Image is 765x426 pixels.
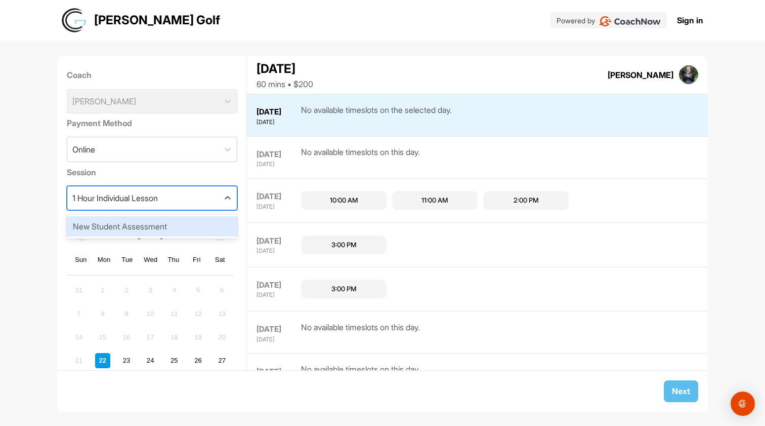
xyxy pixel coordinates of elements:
div: Not available Tuesday, September 16th, 2025 [119,330,134,345]
div: [DATE] [257,335,299,344]
div: 10:00 AM [330,196,358,206]
label: Session [67,166,237,178]
div: No available timeslots on this day. [301,363,420,386]
div: Not available Wednesday, September 17th, 2025 [143,330,158,345]
div: [DATE] [257,191,299,203]
div: Choose Friday, September 26th, 2025 [191,353,206,368]
div: Not available Thursday, September 11th, 2025 [166,306,182,321]
div: [PERSON_NAME] [608,69,673,81]
div: Thu [167,253,180,266]
div: Not available Sunday, September 7th, 2025 [71,306,87,321]
div: [DATE] [257,203,299,211]
div: 60 mins • $200 [257,78,313,90]
div: [DATE] [257,291,299,299]
div: [DATE] [257,324,299,335]
label: Coach [67,69,237,81]
div: Not available Sunday, September 14th, 2025 [71,330,87,345]
div: Choose Thursday, September 25th, 2025 [166,353,182,368]
div: [DATE] [257,236,299,247]
div: [DATE] [257,60,313,78]
div: No available timeslots on the selected day. [301,104,452,127]
div: Online [72,143,95,156]
p: Powered by [557,15,595,26]
div: Not available Saturday, September 20th, 2025 [215,330,230,345]
div: Not available Monday, September 1st, 2025 [95,283,110,298]
div: Not available Sunday, August 31st, 2025 [71,283,87,298]
p: [PERSON_NAME] Golf [94,11,220,29]
div: 2:00 PM [514,196,539,206]
div: Not available Saturday, September 13th, 2025 [215,306,230,321]
div: No available timeslots on this day. [301,321,420,344]
div: Sun [74,253,88,266]
div: Mon [98,253,111,266]
div: [DATE] [257,118,299,127]
div: Not available Friday, September 5th, 2025 [191,283,206,298]
div: Not available Tuesday, September 2nd, 2025 [119,283,134,298]
img: square_6b9678ac0332efa077430344a58a4bb9.jpg [679,65,698,85]
div: 1 Hour Individual Lesson [72,192,158,204]
img: logo [62,8,86,32]
div: Tue [121,253,134,266]
div: 3:00 PM [331,240,357,250]
div: Not available Wednesday, September 10th, 2025 [143,306,158,321]
div: New Student Assessment [67,216,237,237]
div: Not available Thursday, September 4th, 2025 [166,283,182,298]
div: Not available Monday, September 8th, 2025 [95,306,110,321]
div: Choose Saturday, September 27th, 2025 [215,353,230,368]
div: [DATE] [257,160,299,169]
div: [DATE] [257,280,299,291]
div: No available timeslots on this day. [301,146,420,169]
div: Not available Friday, September 12th, 2025 [191,306,206,321]
div: month 2025-09 [70,282,231,393]
div: Choose Tuesday, September 23rd, 2025 [119,353,134,368]
div: 11:00 AM [421,196,448,206]
div: Sat [214,253,227,266]
div: Not available Saturday, September 6th, 2025 [215,283,230,298]
div: Fri [190,253,203,266]
button: Next [664,380,698,402]
span: Next [672,386,690,396]
div: [DATE] [257,106,299,118]
div: 3:00 PM [331,284,357,294]
div: [DATE] [257,366,299,378]
div: Choose Monday, September 22nd, 2025 [95,353,110,368]
div: Not available Wednesday, September 3rd, 2025 [143,283,158,298]
div: Choose Wednesday, September 24th, 2025 [143,353,158,368]
label: Payment Method [67,117,237,129]
div: Not available Monday, September 15th, 2025 [95,330,110,345]
div: Open Intercom Messenger [731,392,755,416]
div: Wed [144,253,157,266]
div: Not available Friday, September 19th, 2025 [191,330,206,345]
div: [DATE] [257,149,299,161]
div: Not available Thursday, September 18th, 2025 [166,330,182,345]
div: [DATE] [257,247,299,255]
div: Not available Sunday, September 21st, 2025 [71,353,87,368]
a: Sign in [677,14,703,26]
img: CoachNow [599,16,661,26]
div: Not available Tuesday, September 9th, 2025 [119,306,134,321]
